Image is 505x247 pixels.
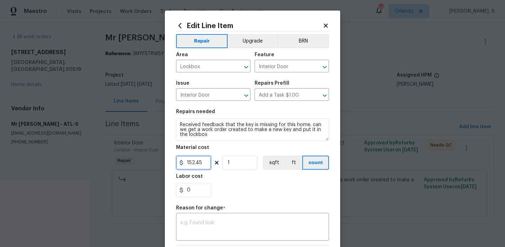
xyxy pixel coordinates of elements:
[176,145,209,150] h5: Material cost
[176,52,188,57] h5: Area
[176,109,215,114] h5: Repairs needed
[302,156,329,170] button: count
[285,156,302,170] button: ft
[176,118,329,141] textarea: Received feedback that the key is missing for this home. can we get a work order created to make ...
[241,62,251,72] button: Open
[277,34,329,48] button: BRN
[320,62,330,72] button: Open
[320,91,330,100] button: Open
[241,91,251,100] button: Open
[176,206,223,210] h5: Reason for change
[176,81,189,86] h5: Issue
[263,156,285,170] button: sqft
[176,34,228,48] button: Repair
[176,174,203,179] h5: Labor cost
[228,34,278,48] button: Upgrade
[176,22,323,30] h2: Edit Line Item
[255,52,274,57] h5: Feature
[255,81,289,86] h5: Repairs Prefill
